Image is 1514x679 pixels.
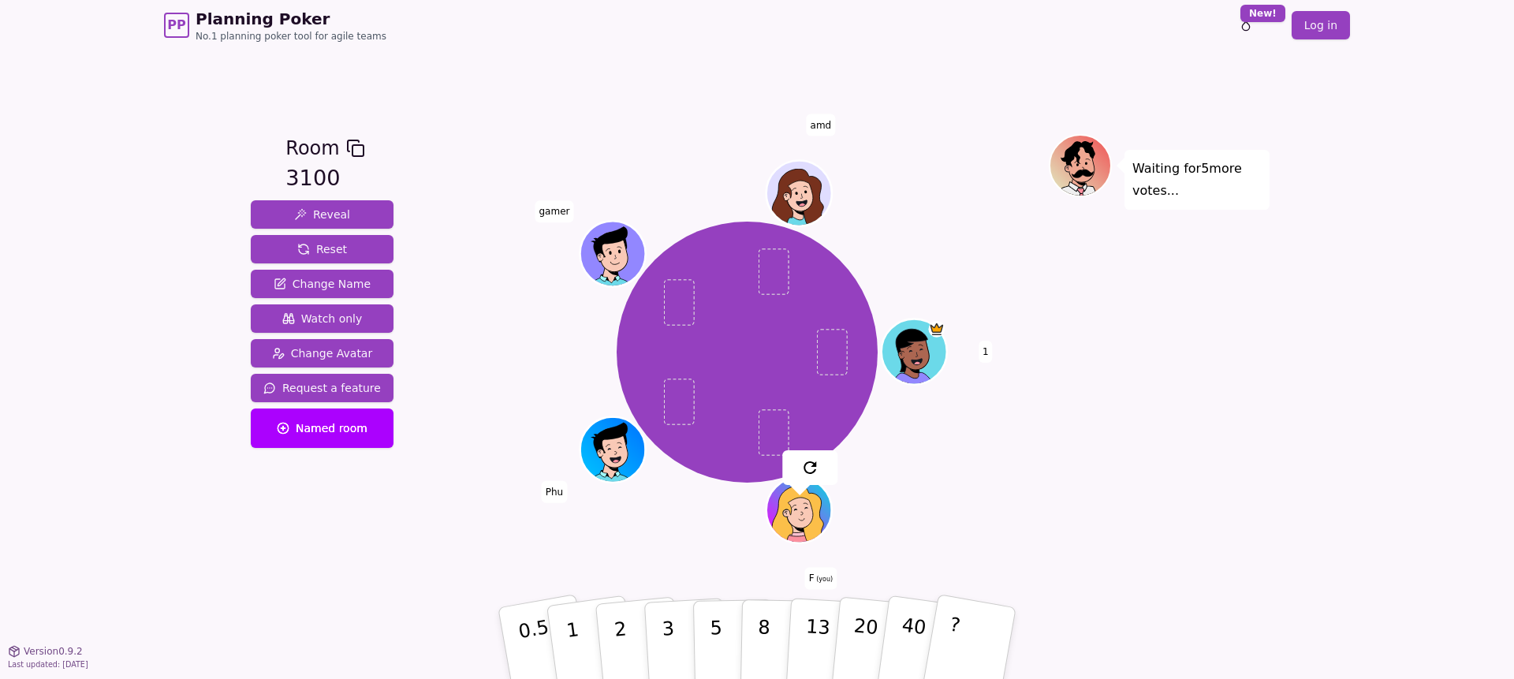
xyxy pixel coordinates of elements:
button: Named room [251,409,393,448]
a: PPPlanning PokerNo.1 planning poker tool for agile teams [164,8,386,43]
button: Reveal [251,200,393,229]
button: Change Name [251,270,393,298]
span: Click to change your name [805,568,837,590]
div: New! [1240,5,1285,22]
span: Reveal [294,207,350,222]
span: Planning Poker [196,8,386,30]
span: Click to change your name [807,114,836,136]
span: Request a feature [263,380,381,396]
span: Last updated: [DATE] [8,660,88,669]
span: Click to change your name [535,201,573,223]
img: reset [800,458,819,477]
span: Change Avatar [272,345,373,361]
span: PP [167,16,185,35]
span: Reset [297,241,347,257]
p: Waiting for 5 more votes... [1132,158,1262,202]
button: Click to change your avatar [768,479,830,541]
button: Version0.9.2 [8,645,83,658]
button: Reset [251,235,393,263]
span: No.1 planning poker tool for agile teams [196,30,386,43]
span: 1 is the host [928,321,945,338]
a: Log in [1292,11,1350,39]
div: 3100 [285,162,364,195]
button: Watch only [251,304,393,333]
span: Named room [277,420,367,436]
span: (you) [815,576,833,584]
span: Watch only [282,311,363,326]
button: Change Avatar [251,339,393,367]
span: Change Name [274,276,371,292]
span: Version 0.9.2 [24,645,83,658]
span: Room [285,134,339,162]
button: New! [1232,11,1260,39]
button: Request a feature [251,374,393,402]
span: Click to change your name [979,341,993,363]
span: Click to change your name [542,481,567,503]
